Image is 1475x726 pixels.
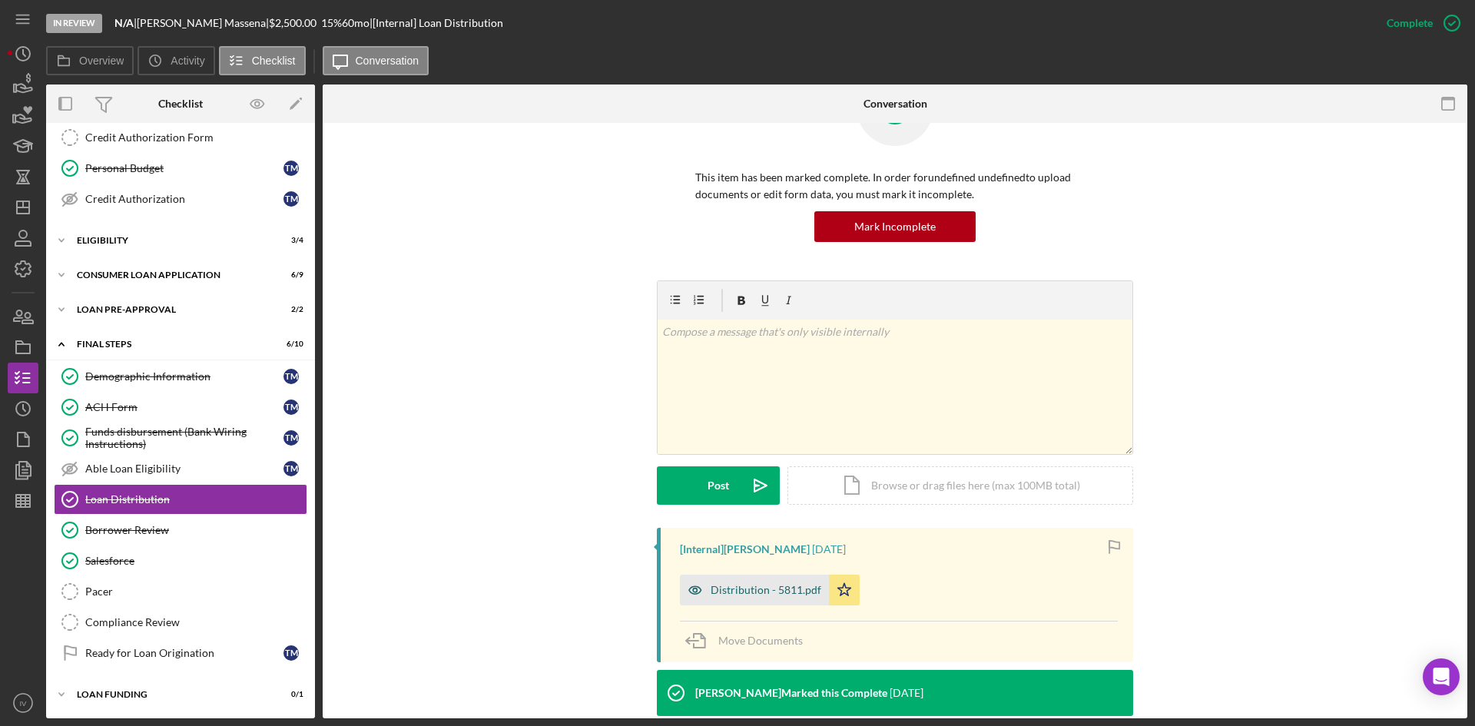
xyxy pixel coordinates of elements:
div: T M [283,161,299,176]
button: Complete [1371,8,1467,38]
div: Loan Distribution [85,493,307,506]
div: 2 / 2 [276,305,303,314]
div: [PERSON_NAME] Massena | [137,17,269,29]
div: [PERSON_NAME] Marked this Complete [695,687,887,699]
div: Distribution - 5811.pdf [711,584,821,596]
div: 6 / 9 [276,270,303,280]
a: Credit AuthorizationTM [54,184,307,214]
a: Ready for Loan OriginationTM [54,638,307,668]
a: Pacer [54,576,307,607]
div: Checklist [158,98,203,110]
button: Post [657,466,780,505]
div: Pacer [85,585,307,598]
div: Open Intercom Messenger [1423,658,1460,695]
div: Compliance Review [85,616,307,628]
div: 0 / 1 [276,690,303,699]
div: 15 % [321,17,342,29]
a: ACH FormTM [54,392,307,423]
div: T M [283,369,299,384]
a: Able Loan EligibilityTM [54,453,307,484]
label: Overview [79,55,124,67]
label: Activity [171,55,204,67]
div: Loan Pre-Approval [77,305,265,314]
div: 60 mo [342,17,370,29]
p: This item has been marked complete. In order for undefined undefined to upload documents or edit ... [695,169,1095,204]
a: Funds disbursement (Bank Wiring Instructions)TM [54,423,307,453]
a: Borrower Review [54,515,307,545]
div: Demographic Information [85,370,283,383]
a: Salesforce [54,545,307,576]
div: Personal Budget [85,162,283,174]
div: [Internal] [PERSON_NAME] [680,543,810,555]
div: Conversation [863,98,927,110]
a: Loan Distribution [54,484,307,515]
div: T M [283,430,299,446]
button: Distribution - 5811.pdf [680,575,860,605]
label: Conversation [356,55,419,67]
div: Post [708,466,729,505]
div: Borrower Review [85,524,307,536]
div: ACH Form [85,401,283,413]
div: $2,500.00 [269,17,321,29]
button: Move Documents [680,622,818,660]
a: Compliance Review [54,607,307,638]
div: Funds disbursement (Bank Wiring Instructions) [85,426,283,450]
div: | [Internal] Loan Distribution [370,17,503,29]
div: Ready for Loan Origination [85,647,283,659]
div: T M [283,399,299,415]
label: Checklist [252,55,296,67]
div: T M [283,191,299,207]
button: Conversation [323,46,429,75]
time: 2025-08-12 21:44 [812,543,846,555]
div: Consumer Loan Application [77,270,265,280]
div: Complete [1387,8,1433,38]
div: Eligibility [77,236,265,245]
button: Activity [138,46,214,75]
button: Checklist [219,46,306,75]
text: IV [19,699,27,708]
div: T M [283,645,299,661]
div: Salesforce [85,555,307,567]
div: Credit Authorization Form [85,131,307,144]
button: Mark Incomplete [814,211,976,242]
a: Demographic InformationTM [54,361,307,392]
div: T M [283,461,299,476]
div: 3 / 4 [276,236,303,245]
div: 6 / 10 [276,340,303,349]
button: IV [8,688,38,718]
div: In Review [46,14,102,33]
b: N/A [114,16,134,29]
div: | [114,17,137,29]
a: Personal BudgetTM [54,153,307,184]
div: FINAL STEPS [77,340,265,349]
div: Able Loan Eligibility [85,462,283,475]
div: Credit Authorization [85,193,283,205]
button: Overview [46,46,134,75]
time: 2025-05-19 21:22 [890,687,923,699]
div: Loan Funding [77,690,265,699]
a: Credit Authorization Form [54,122,307,153]
div: Mark Incomplete [854,211,936,242]
span: Move Documents [718,634,803,647]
